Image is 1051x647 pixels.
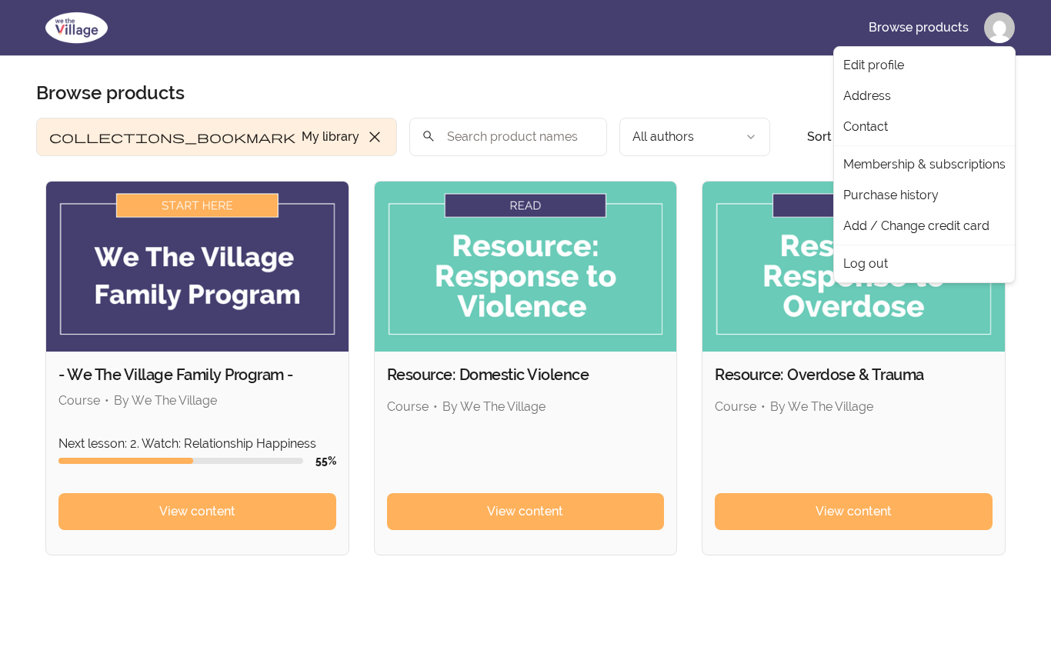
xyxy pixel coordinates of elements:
[837,211,1012,242] a: Add / Change credit card
[837,50,1012,81] a: Edit profile
[837,180,1012,211] a: Purchase history
[837,248,1012,279] a: Log out
[837,81,1012,112] a: Address
[837,112,1012,142] a: Contact
[837,149,1012,180] a: Membership & subscriptions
